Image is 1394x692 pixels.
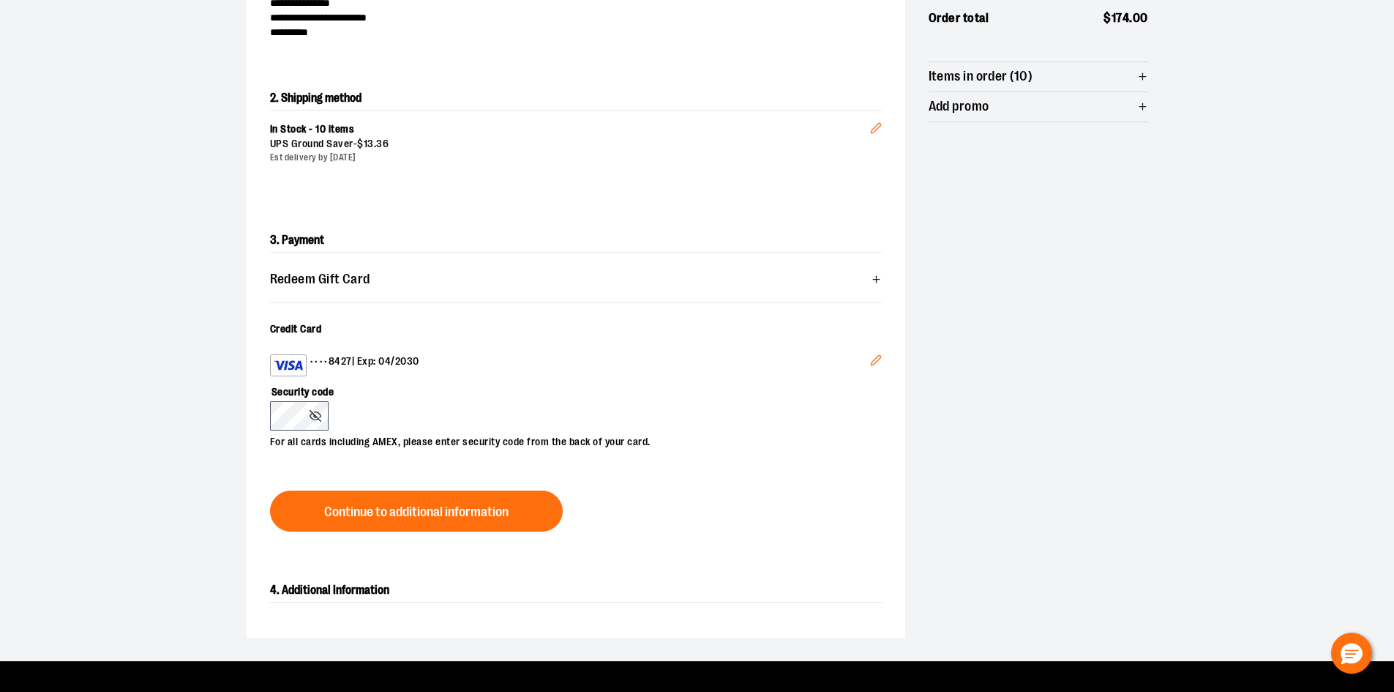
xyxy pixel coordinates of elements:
span: 13 [364,138,374,149]
button: Continue to additional information [270,491,563,532]
img: Visa card example showing the 16-digit card number on the front of the card [274,357,303,374]
span: 00 [1133,11,1148,25]
span: $ [357,138,364,149]
span: Order total [929,9,989,28]
div: UPS Ground Saver - [270,137,870,152]
button: Hello, have a question? Let’s chat. [1331,633,1372,674]
div: •••• 8427 | Exp: 04/2030 [270,354,870,376]
p: For all cards including AMEX, please enter security code from the back of your card. [270,431,867,450]
h2: 3. Payment [270,228,882,253]
span: 174 [1112,11,1130,25]
div: In Stock - 10 items [270,122,870,137]
h2: 2. Shipping method [270,86,882,110]
button: Redeem Gift Card [270,264,882,294]
span: Items in order (10) [929,70,1033,83]
span: Credit Card [270,323,322,335]
button: Edit [858,343,893,382]
div: Est delivery by [DATE] [270,152,870,164]
span: . [1129,11,1133,25]
label: Security code [270,376,867,401]
button: Items in order (10) [929,62,1148,92]
h2: 4. Additional Information [270,578,882,603]
span: . [374,138,377,149]
span: Add promo [929,100,989,114]
span: Redeem Gift Card [270,272,370,286]
span: Continue to additional information [324,505,509,519]
button: Add promo [929,92,1148,122]
span: 36 [376,138,389,149]
span: $ [1103,11,1112,25]
button: Edit [858,99,893,150]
